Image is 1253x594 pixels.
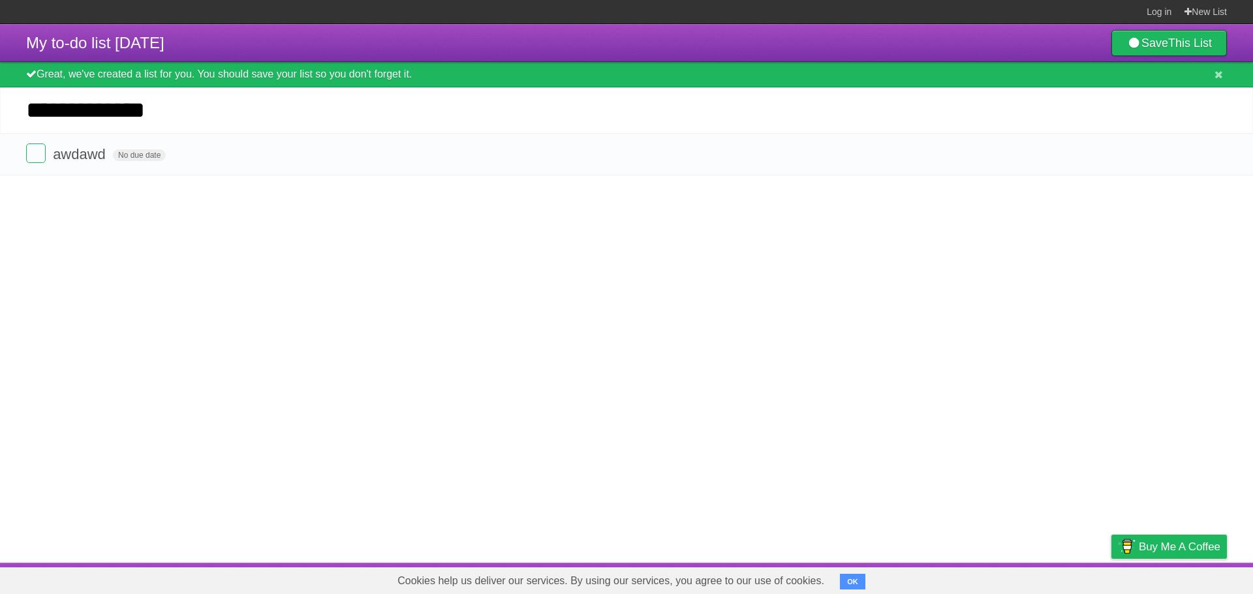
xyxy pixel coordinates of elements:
span: awdawd [53,146,109,162]
label: Done [26,143,46,163]
span: Cookies help us deliver our services. By using our services, you agree to our use of cookies. [384,568,837,594]
span: My to-do list [DATE] [26,34,164,52]
span: Buy me a coffee [1139,535,1220,558]
span: No due date [113,149,166,161]
img: Buy me a coffee [1118,535,1136,557]
a: Buy me a coffee [1111,535,1227,559]
a: Privacy [1094,566,1128,591]
a: SaveThis List [1111,30,1227,56]
a: Suggest a feature [1145,566,1227,591]
a: Terms [1050,566,1079,591]
a: About [938,566,965,591]
a: Developers [981,566,1034,591]
button: OK [840,574,865,589]
b: This List [1168,37,1212,50]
